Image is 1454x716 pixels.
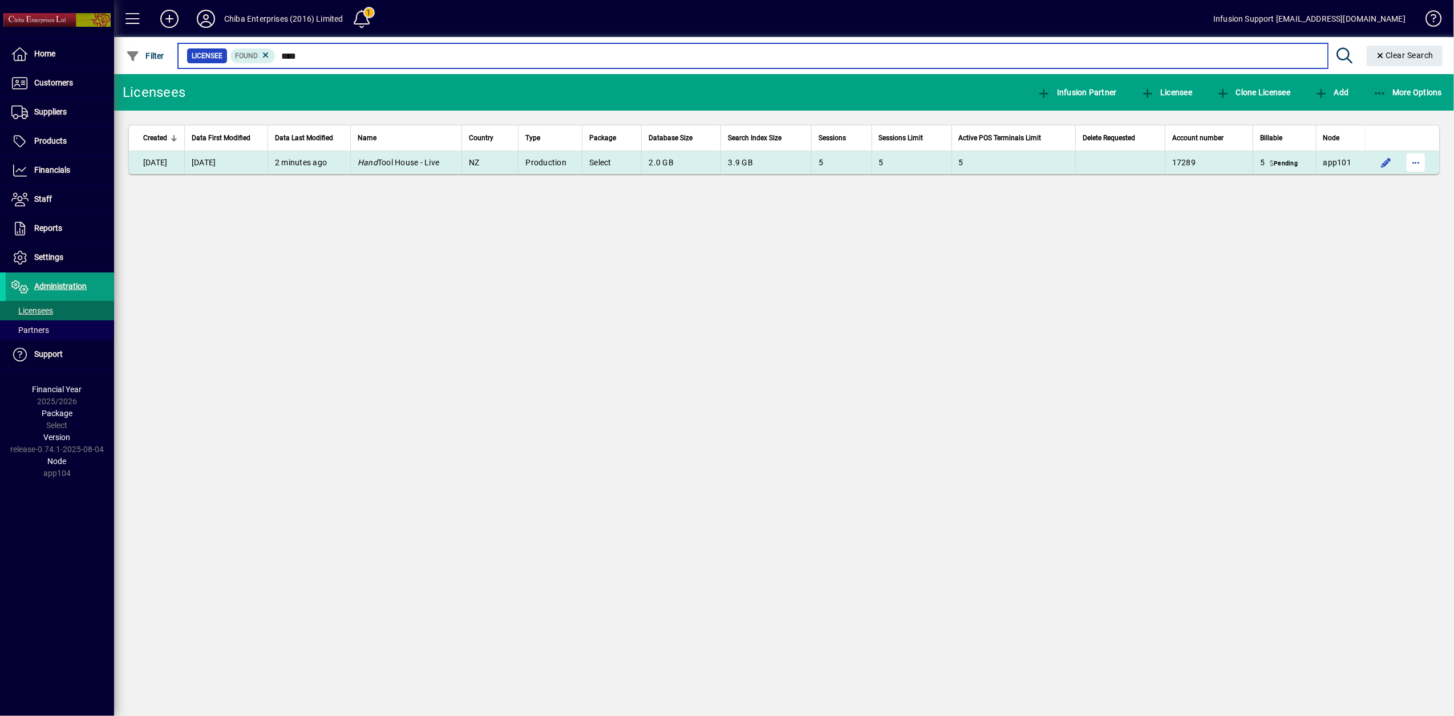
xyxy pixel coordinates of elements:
[959,132,1069,144] div: Active POS Terminals Limit
[1083,132,1157,144] div: Delete Requested
[34,223,62,233] span: Reports
[872,151,951,174] td: 5
[1407,153,1425,172] button: More options
[358,158,378,167] em: Hand
[34,194,52,204] span: Staff
[1314,88,1348,97] span: Add
[1253,151,1316,174] td: 5
[48,457,67,466] span: Node
[525,132,575,144] div: Type
[1138,82,1196,103] button: Licensee
[1417,2,1440,39] a: Knowledge Base
[1323,132,1340,144] span: Node
[582,151,641,174] td: Select
[123,46,167,66] button: Filter
[1034,82,1120,103] button: Infusion Partner
[6,301,114,320] a: Licensees
[34,107,67,116] span: Suppliers
[42,409,72,418] span: Package
[469,132,493,144] span: Country
[589,132,616,144] span: Package
[275,132,343,144] div: Data Last Modified
[951,151,1076,174] td: 5
[33,385,82,394] span: Financial Year
[728,132,781,144] span: Search Index Size
[6,69,114,97] a: Customers
[1141,88,1193,97] span: Licensee
[1165,151,1253,174] td: 17289
[1370,82,1445,103] button: More Options
[6,320,114,340] a: Partners
[184,151,268,174] td: [DATE]
[1213,82,1293,103] button: Clone Licensee
[6,98,114,127] a: Suppliers
[143,132,177,144] div: Created
[819,132,864,144] div: Sessions
[188,9,224,29] button: Profile
[44,433,71,442] span: Version
[192,50,222,62] span: Licensee
[1216,88,1290,97] span: Clone Licensee
[1260,132,1309,144] div: Billable
[268,151,350,174] td: 2 minutes ago
[358,158,439,167] span: Tool House - Live
[728,132,804,144] div: Search Index Size
[1267,159,1300,168] span: Pending
[192,132,250,144] span: Data First Modified
[34,78,73,87] span: Customers
[126,51,164,60] span: Filter
[34,253,63,262] span: Settings
[6,127,114,156] a: Products
[525,132,540,144] span: Type
[6,340,114,369] a: Support
[811,151,871,174] td: 5
[641,151,720,174] td: 2.0 GB
[129,151,184,174] td: [DATE]
[230,48,276,63] mat-chip: Found Status: Found
[275,132,333,144] span: Data Last Modified
[589,132,634,144] div: Package
[649,132,692,144] span: Database Size
[11,306,53,315] span: Licensees
[959,132,1042,144] span: Active POS Terminals Limit
[151,9,188,29] button: Add
[1037,88,1117,97] span: Infusion Partner
[879,132,924,144] span: Sessions Limit
[879,132,945,144] div: Sessions Limit
[720,151,811,174] td: 3.9 GB
[6,40,114,68] a: Home
[461,151,519,174] td: NZ
[518,151,582,174] td: Production
[819,132,846,144] span: Sessions
[1311,82,1351,103] button: Add
[192,132,261,144] div: Data First Modified
[1172,132,1224,144] span: Account number
[1373,88,1443,97] span: More Options
[1323,158,1352,167] span: app101.prod.infusionbusinesssoftware.com
[1213,10,1406,28] div: Infusion Support [EMAIL_ADDRESS][DOMAIN_NAME]
[358,132,455,144] div: Name
[143,132,167,144] span: Created
[34,165,70,174] span: Financials
[1172,132,1246,144] div: Account number
[469,132,512,144] div: Country
[358,132,376,144] span: Name
[224,10,343,28] div: Chiba Enterprises (2016) Limited
[34,136,67,145] span: Products
[34,49,55,58] span: Home
[11,326,49,335] span: Partners
[34,349,63,359] span: Support
[1260,132,1282,144] span: Billable
[123,83,185,101] div: Licensees
[235,52,258,60] span: Found
[649,132,714,144] div: Database Size
[34,282,87,291] span: Administration
[6,185,114,214] a: Staff
[1377,153,1395,172] button: Edit
[6,214,114,243] a: Reports
[6,243,114,272] a: Settings
[1083,132,1135,144] span: Delete Requested
[1323,132,1358,144] div: Node
[1376,51,1434,60] span: Clear Search
[1367,46,1443,66] button: Clear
